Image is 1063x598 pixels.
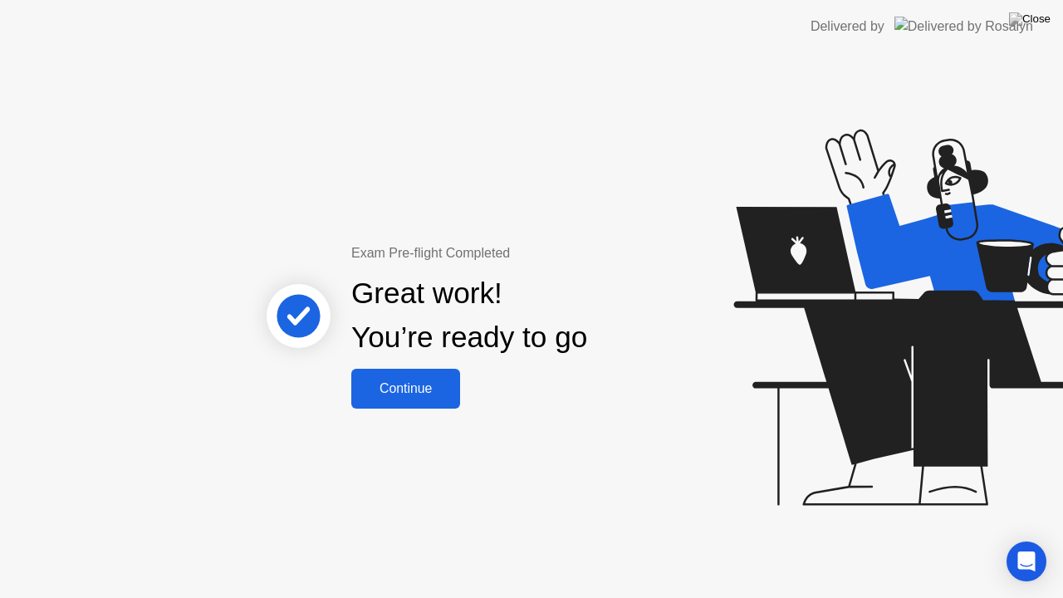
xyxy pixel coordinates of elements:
div: Open Intercom Messenger [1007,542,1046,581]
img: Delivered by Rosalyn [894,17,1033,36]
button: Continue [351,369,460,409]
div: Delivered by [811,17,884,37]
div: Great work! You’re ready to go [351,272,587,360]
div: Exam Pre-flight Completed [351,243,694,263]
div: Continue [356,381,455,396]
img: Close [1009,12,1051,26]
